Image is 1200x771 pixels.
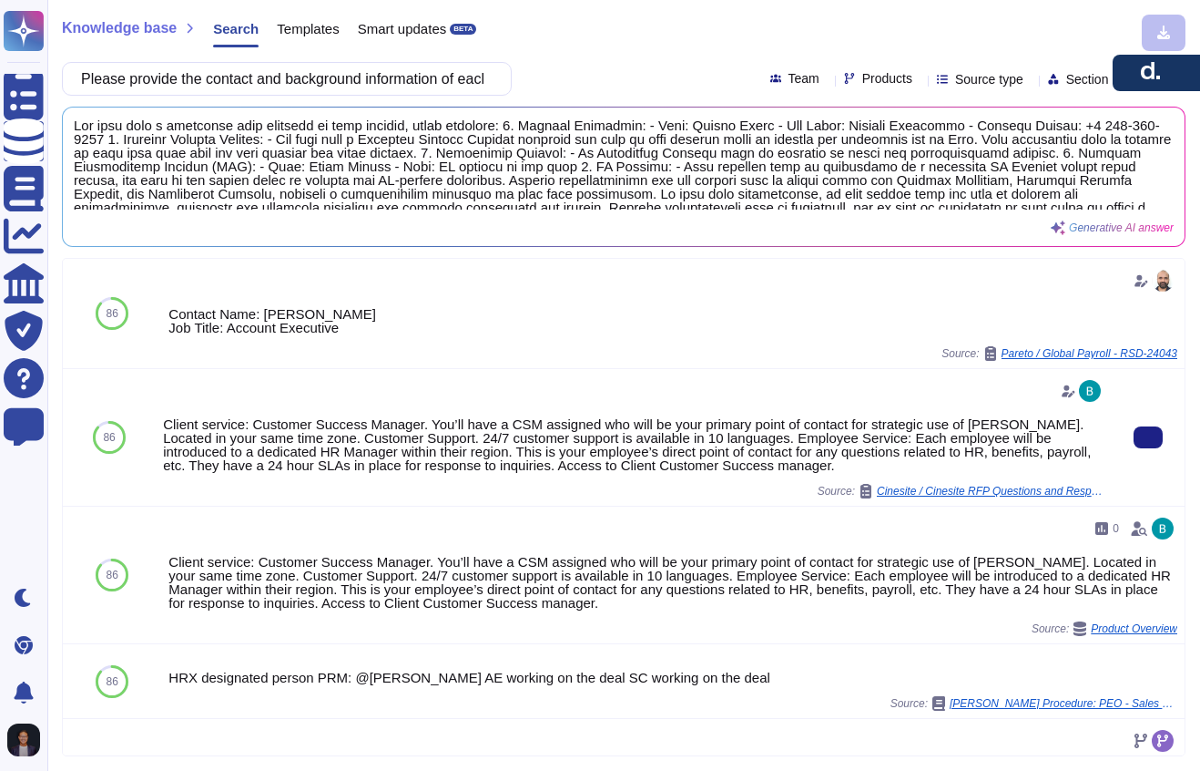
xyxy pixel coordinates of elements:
[7,724,40,756] img: user
[1091,623,1177,634] span: Product Overview
[1152,518,1174,540] img: user
[1002,348,1177,359] span: Pareto / Global Payroll - RSD-24043
[1066,73,1109,86] span: Section
[106,676,117,687] span: 86
[862,72,912,85] span: Products
[213,22,259,36] span: Search
[358,22,447,36] span: Smart updates
[168,555,1177,610] div: Client service: Customer Success Manager. You’ll have a CSM assigned who will be your primary poi...
[163,417,1104,472] div: Client service: Customer Success Manager. You’ll have a CSM assigned who will be your primary poi...
[950,698,1177,709] span: [PERSON_NAME] Procedure: PEO - Sales Handover to Onboarding.pdf
[106,570,117,581] span: 86
[106,308,117,319] span: 86
[1069,222,1174,233] span: Generative AI answer
[168,671,1177,684] div: HRX designated person PRM: @[PERSON_NAME] AE working on the deal SC working on the deal
[788,72,819,85] span: Team
[890,696,1177,711] span: Source:
[62,21,177,36] span: Knowledge base
[72,63,493,95] input: Search a question or template...
[277,22,339,36] span: Templates
[1079,380,1101,402] img: user
[877,486,1104,497] span: Cinesite / Cinesite RFP Questions and Responses [PERSON_NAME]
[74,118,1174,210] span: Lor ipsu dolo s ametconse adip elitsedd ei temp incidid, utlab etdolore: 6. Magnaal Enimadmin: - ...
[941,346,1177,361] span: Source:
[1152,270,1174,292] img: user
[450,24,476,35] div: BETA
[168,307,1177,334] div: Contact Name: [PERSON_NAME] Job Title: Account Executive
[1113,523,1119,534] span: 0
[4,720,53,760] button: user
[103,432,115,443] span: 86
[1032,622,1177,636] span: Source:
[955,73,1023,86] span: Source type
[818,484,1104,499] span: Source:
